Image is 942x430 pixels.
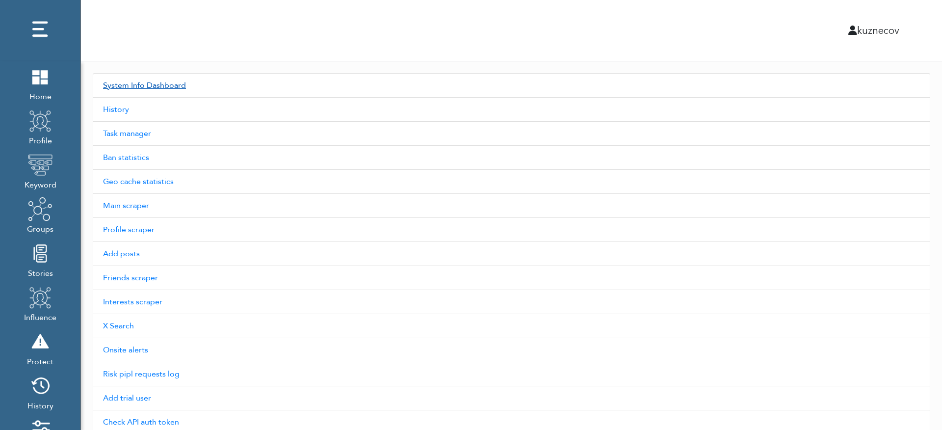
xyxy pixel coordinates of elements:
img: risk.png [28,329,52,354]
a: Add trial user [93,386,930,410]
img: keyword.png [28,153,52,177]
img: home.png [28,64,52,89]
span: Stories [28,266,53,279]
span: Profile [28,133,52,147]
img: profile.png [28,285,52,310]
span: Protect [27,354,53,368]
a: Task manager [93,122,930,146]
a: X Search [93,314,930,338]
a: Geo cache statistics [93,170,930,194]
div: kuznecov [490,23,907,38]
img: groups.png [28,197,52,221]
span: Keyword [25,177,56,191]
a: Onsite alerts [93,338,930,362]
a: Add posts [93,242,930,266]
a: Main scraper [93,194,930,218]
img: stories.png [28,241,52,266]
img: profile.png [28,108,52,133]
span: Influence [24,310,56,323]
a: Interests scraper [93,290,930,314]
span: History [27,398,53,412]
a: History [93,98,930,122]
a: Profile scraper [93,218,930,242]
img: dots.png [28,17,52,42]
a: System Info Dashboard [93,73,930,98]
a: Ban statistics [93,146,930,170]
span: Home [28,89,52,103]
a: Risk pipl requests log [93,362,930,386]
span: Groups [27,221,53,235]
a: Friends scraper [93,266,930,290]
img: history.png [28,374,52,398]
